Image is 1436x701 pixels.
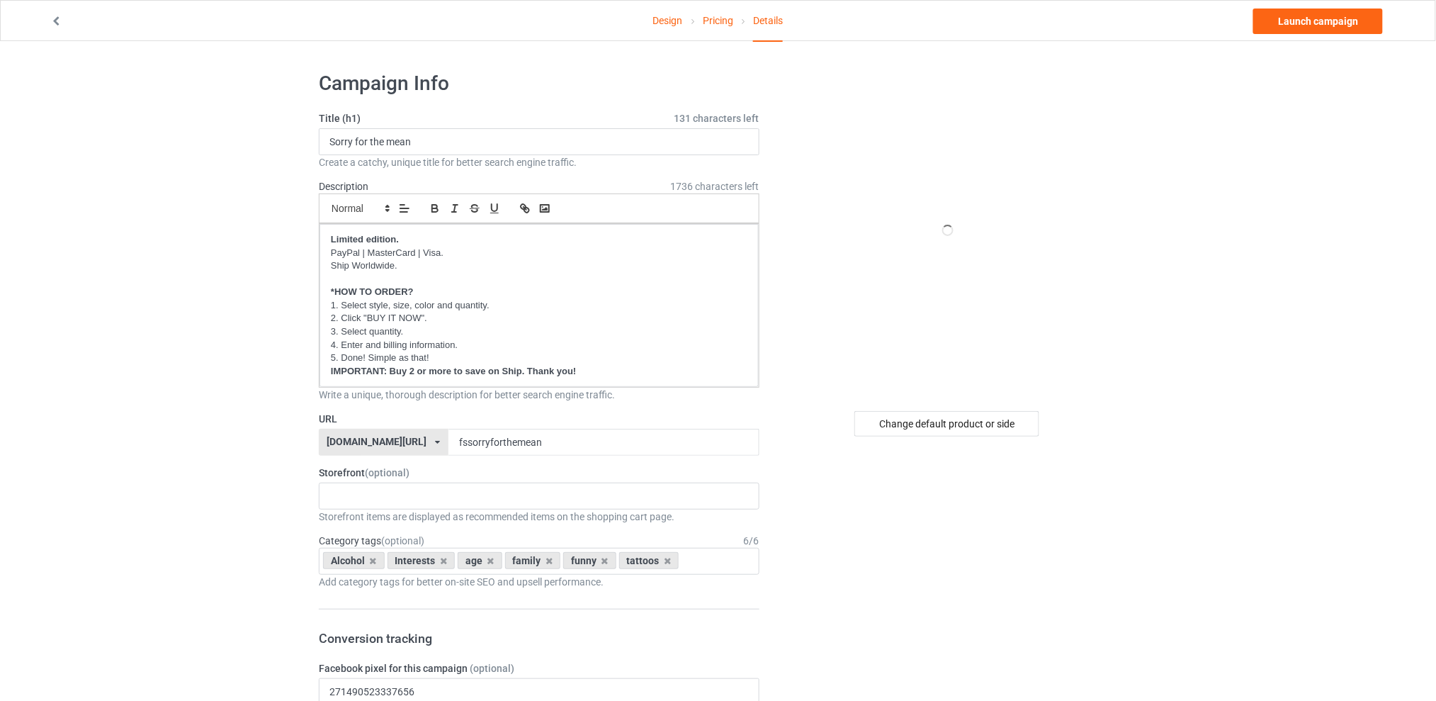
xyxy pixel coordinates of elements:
[671,179,759,194] span: 1736 characters left
[388,552,456,569] div: Interests
[563,552,616,569] div: funny
[653,1,683,40] a: Design
[331,339,747,352] p: 4. Enter and billing information.
[505,552,561,569] div: family
[470,663,514,674] span: (optional)
[331,299,747,313] p: 1. Select style, size, color and quantity.
[703,1,733,40] a: Pricing
[319,534,424,548] label: Category tags
[319,661,759,675] label: Facebook pixel for this campaign
[327,437,427,447] div: [DOMAIN_NAME][URL]
[331,312,747,325] p: 2. Click "BUY IT NOW".
[365,467,409,478] span: (optional)
[331,247,747,260] p: PayPal | MasterCard | Visa.
[331,286,414,297] strong: *HOW TO ORDER?
[744,534,759,548] div: 6 / 6
[381,535,424,546] span: (optional)
[319,575,759,589] div: Add category tags for better on-site SEO and upsell performance.
[319,181,368,192] label: Description
[319,111,759,125] label: Title (h1)
[319,466,759,480] label: Storefront
[331,234,399,245] strong: Limited edition.
[331,259,747,273] p: Ship Worldwide.
[674,111,759,125] span: 131 characters left
[319,388,759,402] div: Write a unique, thorough description for better search engine traffic.
[323,552,385,569] div: Alcohol
[319,71,759,96] h1: Campaign Info
[319,155,759,169] div: Create a catchy, unique title for better search engine traffic.
[331,325,747,339] p: 3. Select quantity.
[331,366,576,376] strong: IMPORTANT: Buy 2 or more to save on Ship. Thank you!
[854,411,1039,437] div: Change default product or side
[753,1,783,42] div: Details
[1253,9,1383,34] a: Launch campaign
[319,510,759,524] div: Storefront items are displayed as recommended items on the shopping cart page.
[319,630,759,646] h3: Conversion tracking
[458,552,502,569] div: age
[319,412,759,426] label: URL
[331,352,747,365] p: 5. Done! Simple as that!
[619,552,679,569] div: tattoos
